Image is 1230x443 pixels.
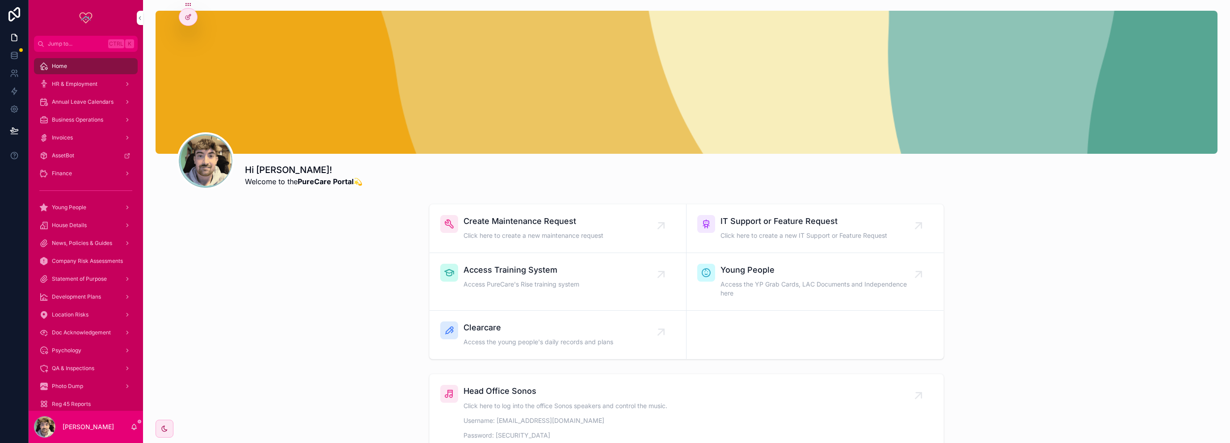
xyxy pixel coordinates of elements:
a: HR & Employment [34,76,138,92]
span: House Details [52,222,87,229]
span: AssetBot [52,152,74,159]
span: Clearcare [463,321,613,334]
span: Jump to... [48,40,105,47]
span: Statement of Purpose [52,275,107,283]
span: Doc Acknowledgement [52,329,111,336]
a: Young PeopleAccess the YP Grab Cards, LAC Documents and Independence here [687,253,944,311]
p: Click here to log into the office Sonos speakers and control the music. [463,401,667,410]
a: Development Plans [34,289,138,305]
div: scrollable content [29,52,143,411]
p: Username: [EMAIL_ADDRESS][DOMAIN_NAME] [463,416,667,425]
a: IT Support or Feature RequestClick here to create a new IT Support or Feature Request [687,204,944,253]
a: Access Training SystemAccess PureCare's Rise training system [430,253,687,311]
span: News, Policies & Guides [52,240,112,247]
a: AssetBot [34,148,138,164]
p: Password: [SECURITY_DATA] [463,430,667,440]
a: Doc Acknowledgement [34,325,138,341]
span: Young People [52,204,86,211]
span: Annual Leave Calendars [52,98,114,105]
span: Company Risk Assessments [52,257,123,265]
a: QA & Inspections [34,360,138,376]
img: App logo [79,11,93,25]
span: Click here to create a new IT Support or Feature Request [720,231,887,240]
a: Annual Leave Calendars [34,94,138,110]
span: K [126,40,133,47]
a: Psychology [34,342,138,359]
span: Access the young people's daily records and plans [463,338,613,346]
a: Reg 45 Reports [34,396,138,412]
a: House Details [34,217,138,233]
a: Finance [34,165,138,181]
p: [PERSON_NAME] [63,422,114,431]
span: Click here to create a new maintenance request [463,231,603,240]
a: Statement of Purpose [34,271,138,287]
span: Young People [720,264,918,276]
a: Home [34,58,138,74]
a: Invoices [34,130,138,146]
span: Psychology [52,347,81,354]
a: Business Operations [34,112,138,128]
span: Access Training System [463,264,579,276]
span: Welcome to the 💫 [245,176,362,187]
a: Company Risk Assessments [34,253,138,269]
button: Jump to...CtrlK [34,36,138,52]
span: Location Risks [52,311,88,318]
a: News, Policies & Guides [34,235,138,251]
h1: Hi [PERSON_NAME]! [245,164,362,176]
span: Reg 45 Reports [52,401,91,408]
a: Young People [34,199,138,215]
span: QA & Inspections [52,365,94,372]
a: Create Maintenance RequestClick here to create a new maintenance request [430,204,687,253]
span: HR & Employment [52,80,97,88]
span: Invoices [52,134,73,141]
span: Home [52,63,67,70]
span: Access the YP Grab Cards, LAC Documents and Independence here [720,280,918,298]
span: Create Maintenance Request [463,215,603,228]
span: Ctrl [108,39,124,48]
span: IT Support or Feature Request [720,215,887,228]
span: Access PureCare's Rise training system [463,280,579,289]
strong: PureCare Portal [298,177,354,186]
a: Location Risks [34,307,138,323]
span: Head Office Sonos [463,385,667,397]
span: Business Operations [52,116,103,123]
a: Photo Dump [34,378,138,394]
a: ClearcareAccess the young people's daily records and plans [430,311,687,359]
span: Development Plans [52,293,101,300]
span: Photo Dump [52,383,83,390]
span: Finance [52,170,72,177]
